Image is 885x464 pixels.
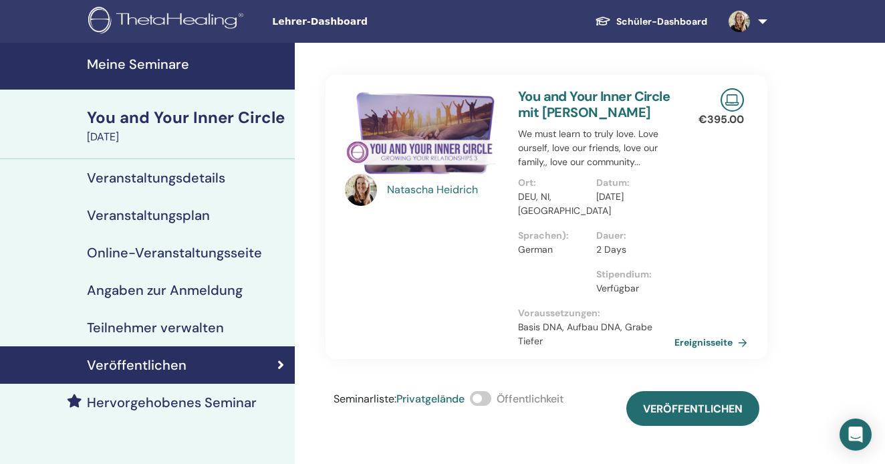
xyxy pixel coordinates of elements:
[345,174,377,206] img: default.jpg
[518,190,588,218] p: DEU, NI, [GEOGRAPHIC_DATA]
[518,176,588,190] p: Ort :
[87,106,287,129] div: You and Your Inner Circle
[518,306,674,320] p: Voraussetzungen :
[87,56,287,72] h4: Meine Seminare
[518,229,588,243] p: Sprachen) :
[699,112,744,128] p: € 395.00
[596,267,666,281] p: Stipendium :
[518,320,674,348] p: Basis DNA, Aufbau DNA, Grabe Tiefer
[87,357,186,373] h4: Veröffentlichen
[396,392,465,406] span: Privatgelände
[79,106,295,145] a: You and Your Inner Circle[DATE]
[87,282,243,298] h4: Angaben zur Anmeldung
[387,182,505,198] a: Natascha Heidrich
[87,129,287,145] div: [DATE]
[674,332,753,352] a: Ereignisseite
[88,7,248,37] img: logo.png
[518,243,588,257] p: German
[334,392,396,406] span: Seminarliste :
[87,170,225,186] h4: Veranstaltungsdetails
[87,207,210,223] h4: Veranstaltungsplan
[596,229,666,243] p: Dauer :
[518,88,670,121] a: You and Your Inner Circle mit [PERSON_NAME]
[596,190,666,204] p: [DATE]
[596,243,666,257] p: 2 Days
[626,391,759,426] button: Veröffentlichen
[87,394,257,411] h4: Hervorgehobenes Seminar
[840,419,872,451] div: Open Intercom Messenger
[721,88,744,112] img: Live Online Seminar
[643,402,743,416] span: Veröffentlichen
[596,281,666,296] p: Verfügbar
[497,392,563,406] span: Öffentlichkeit
[87,245,262,261] h4: Online-Veranstaltungsseite
[595,15,611,27] img: graduation-cap-white.svg
[272,15,473,29] span: Lehrer-Dashboard
[87,320,224,336] h4: Teilnehmer verwalten
[518,127,674,169] p: We must learn to truly love. Love ourself, love our friends, love our family,, love our community...
[584,9,718,34] a: Schüler-Dashboard
[729,11,750,32] img: default.jpg
[596,176,666,190] p: Datum :
[345,88,501,178] img: You and Your Inner Circle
